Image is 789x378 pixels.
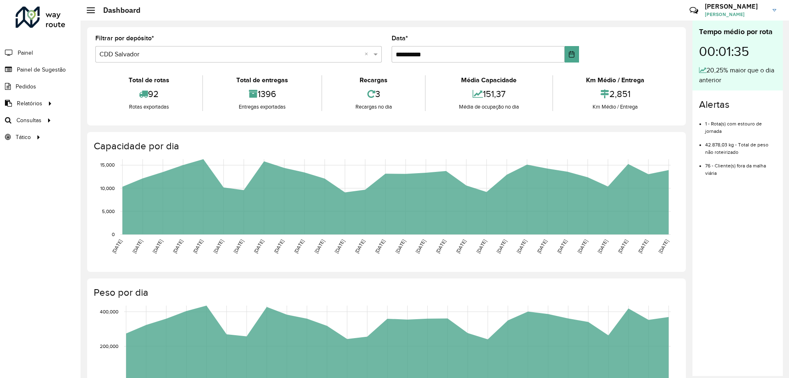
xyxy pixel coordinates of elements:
li: 1 - Rota(s) com estouro de jornada [705,114,776,135]
text: 15,000 [100,162,115,168]
div: 2,851 [555,85,676,103]
div: Entregas exportadas [205,103,319,111]
text: [DATE] [172,239,184,254]
text: [DATE] [577,239,588,254]
span: Relatórios [17,99,42,108]
text: 200,000 [100,343,118,349]
text: [DATE] [374,239,386,254]
div: Total de rotas [97,75,200,85]
text: [DATE] [131,239,143,254]
text: [DATE] [597,239,609,254]
text: [DATE] [192,239,204,254]
div: 1396 [205,85,319,103]
text: [DATE] [212,239,224,254]
text: [DATE] [111,239,123,254]
span: Painel [18,49,33,57]
div: Média de ocupação no dia [428,103,550,111]
text: 0 [112,232,115,237]
span: Pedidos [16,82,36,91]
li: 76 - Cliente(s) fora da malha viária [705,156,776,177]
text: [DATE] [354,239,366,254]
div: Rotas exportadas [97,103,200,111]
div: 151,37 [428,85,550,103]
text: [DATE] [152,239,164,254]
text: 10,000 [100,186,115,191]
text: [DATE] [435,239,447,254]
span: Consultas [16,116,42,125]
a: Contato Rápido [685,2,703,19]
li: 42.878,03 kg - Total de peso não roteirizado [705,135,776,156]
text: [DATE] [536,239,548,254]
text: [DATE] [475,239,487,254]
div: 20,25% maior que o dia anterior [699,65,776,85]
text: 400,000 [100,309,118,314]
h3: [PERSON_NAME] [705,2,766,10]
h4: Capacidade por dia [94,140,678,152]
span: Painel de Sugestão [17,65,66,74]
text: [DATE] [556,239,568,254]
text: [DATE] [314,239,325,254]
text: [DATE] [415,239,427,254]
text: 5,000 [102,209,115,214]
span: [PERSON_NAME] [705,11,766,18]
div: Recargas [324,75,423,85]
text: [DATE] [394,239,406,254]
div: 92 [97,85,200,103]
label: Data [392,33,408,43]
div: Média Capacidade [428,75,550,85]
h2: Dashboard [95,6,141,15]
span: Clear all [365,49,371,59]
button: Choose Date [565,46,579,63]
label: Filtrar por depósito [95,33,154,43]
text: [DATE] [516,239,528,254]
text: [DATE] [233,239,245,254]
text: [DATE] [334,239,346,254]
div: 3 [324,85,423,103]
div: 00:01:35 [699,37,776,65]
div: Km Médio / Entrega [555,103,676,111]
text: [DATE] [455,239,467,254]
span: Tático [16,133,31,141]
div: Total de entregas [205,75,319,85]
text: [DATE] [657,239,669,254]
div: Km Médio / Entrega [555,75,676,85]
text: [DATE] [496,239,508,254]
text: [DATE] [253,239,265,254]
div: Recargas no dia [324,103,423,111]
h4: Peso por dia [94,287,678,299]
text: [DATE] [617,239,629,254]
text: [DATE] [273,239,285,254]
div: Tempo médio por rota [699,26,776,37]
h4: Alertas [699,99,776,111]
text: [DATE] [293,239,305,254]
text: [DATE] [637,239,649,254]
